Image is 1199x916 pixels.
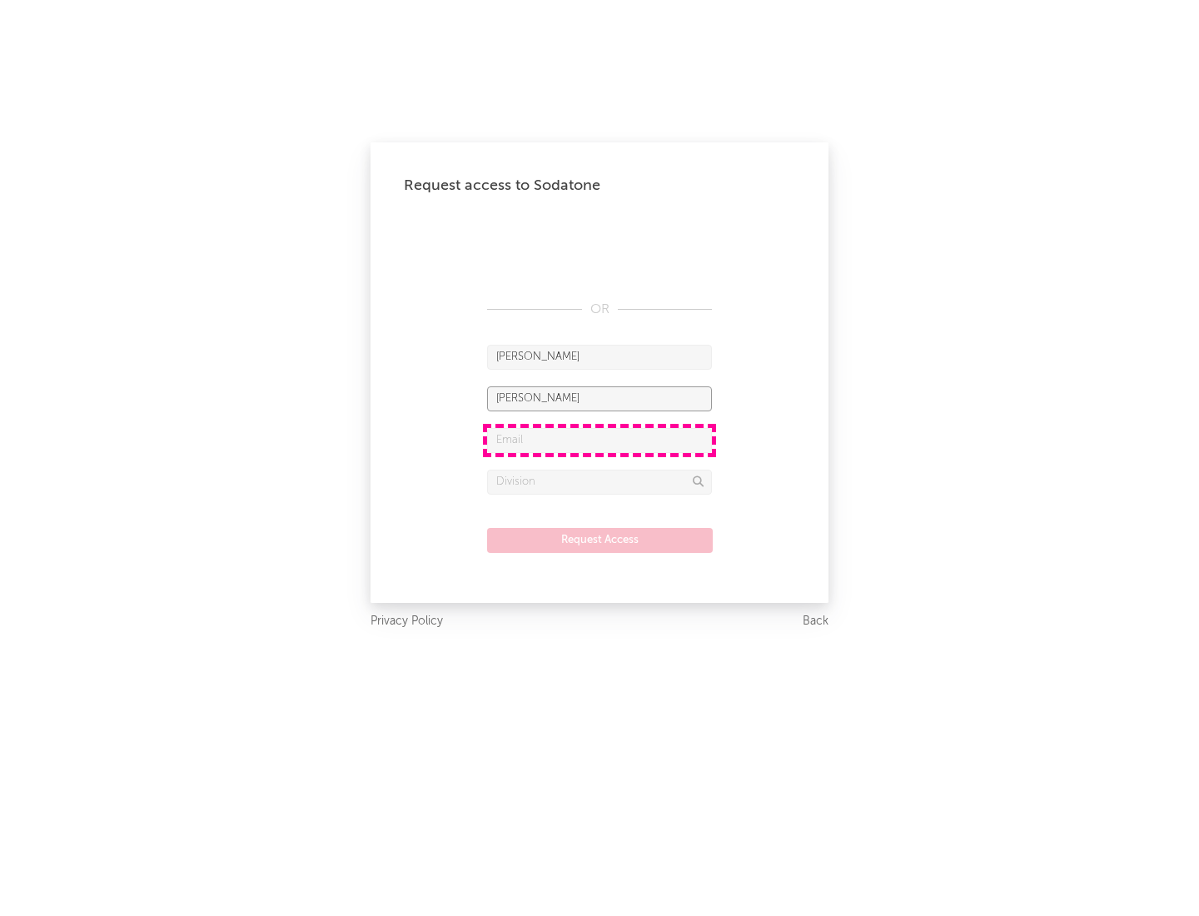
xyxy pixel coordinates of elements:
[487,345,712,370] input: First Name
[404,176,795,196] div: Request access to Sodatone
[487,386,712,411] input: Last Name
[487,300,712,320] div: OR
[487,428,712,453] input: Email
[487,470,712,495] input: Division
[487,528,713,553] button: Request Access
[371,611,443,632] a: Privacy Policy
[803,611,828,632] a: Back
